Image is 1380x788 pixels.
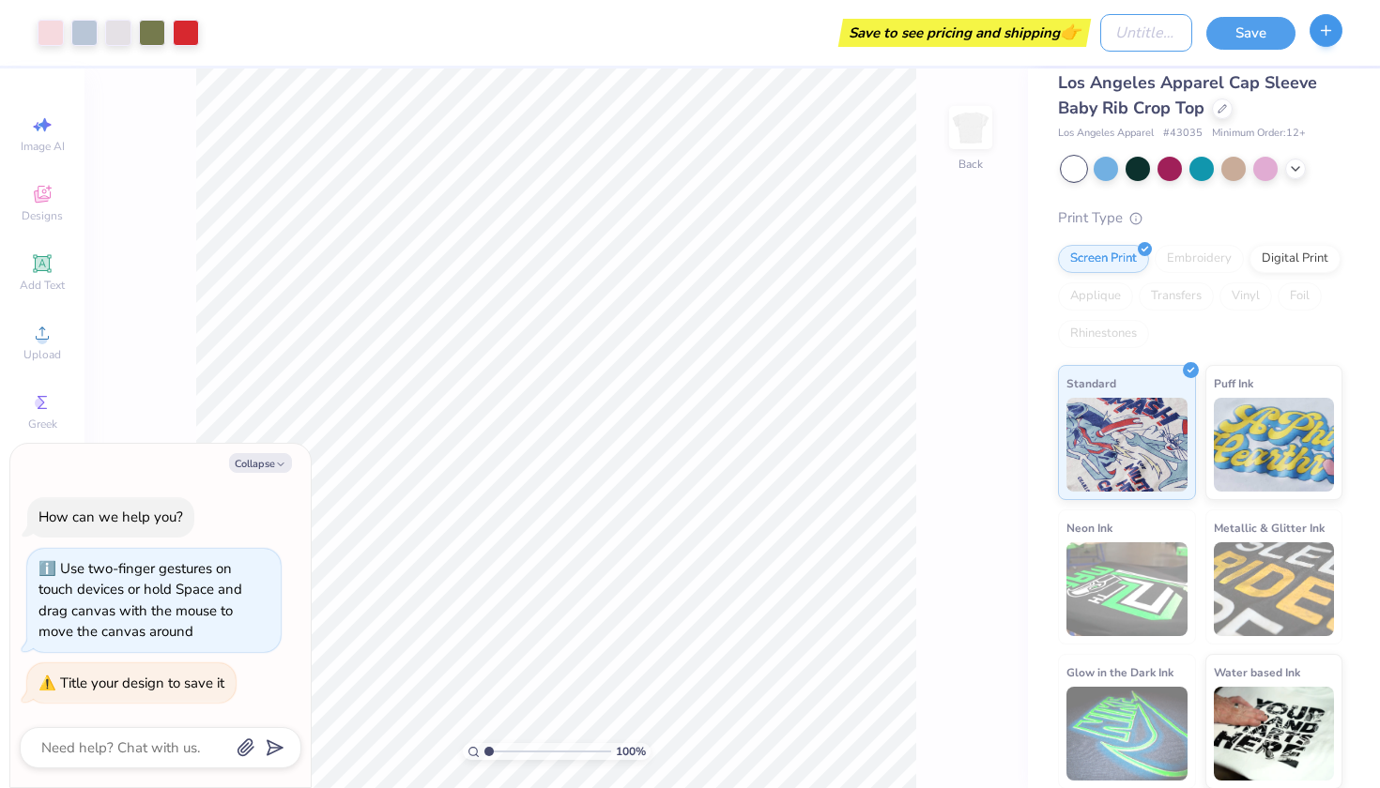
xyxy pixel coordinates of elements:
div: Screen Print [1058,245,1149,273]
img: Metallic & Glitter Ink [1214,542,1335,636]
div: Transfers [1139,282,1214,311]
div: Title your design to save it [60,674,224,692]
span: Los Angeles Apparel [1058,126,1154,142]
div: Vinyl [1219,282,1272,311]
div: Embroidery [1155,245,1244,273]
img: Glow in the Dark Ink [1066,687,1188,780]
div: Use two-finger gestures on touch devices or hold Space and drag canvas with the mouse to move the... [38,559,242,642]
span: Puff Ink [1214,373,1253,393]
span: Greek [28,417,57,432]
button: Collapse [229,453,292,473]
span: Standard [1066,373,1116,393]
img: Back [952,109,989,146]
img: Puff Ink [1214,398,1335,492]
span: Los Angeles Apparel Cap Sleeve Baby Rib Crop Top [1058,71,1317,119]
div: Digital Print [1250,245,1341,273]
img: Water based Ink [1214,687,1335,780]
span: Water based Ink [1214,662,1300,682]
span: Image AI [21,139,65,154]
img: Standard [1066,398,1188,492]
span: Neon Ink [1066,518,1112,538]
span: 100 % [616,743,646,760]
span: Minimum Order: 12 + [1212,126,1306,142]
div: Applique [1058,282,1133,311]
img: Neon Ink [1066,542,1188,636]
span: Designs [22,208,63,223]
span: Metallic & Glitter Ink [1214,518,1325,538]
div: Rhinestones [1058,320,1149,348]
div: Foil [1278,282,1322,311]
div: Save to see pricing and shipping [843,19,1086,47]
span: 👉 [1060,21,1081,43]
div: Print Type [1058,207,1342,229]
button: Save [1206,17,1296,50]
div: Back [958,156,983,173]
span: # 43035 [1163,126,1203,142]
span: Add Text [20,278,65,293]
div: How can we help you? [38,508,183,526]
span: Glow in the Dark Ink [1066,662,1173,682]
input: Untitled Design [1100,14,1192,52]
span: Upload [23,347,61,362]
